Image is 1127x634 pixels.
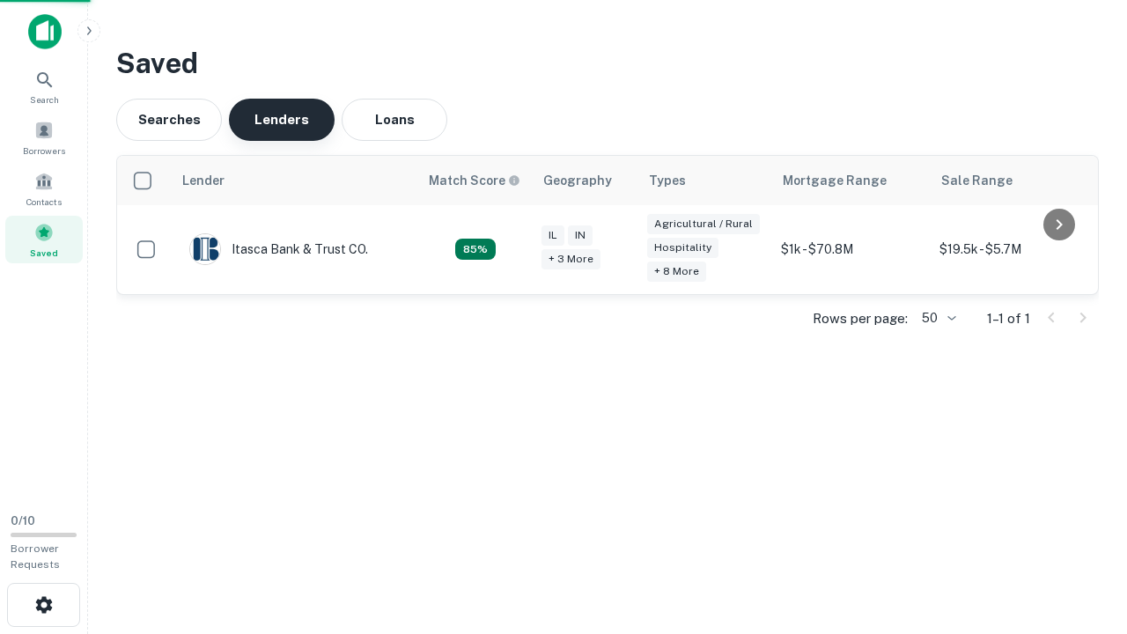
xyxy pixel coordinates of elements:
h6: Match Score [429,171,517,190]
h3: Saved [116,42,1099,85]
th: Lender [172,156,418,205]
span: Saved [30,246,58,260]
button: Searches [116,99,222,141]
div: Geography [543,170,612,191]
a: Borrowers [5,114,83,161]
div: Lender [182,170,225,191]
div: Agricultural / Rural [647,214,760,234]
img: capitalize-icon.png [28,14,62,49]
td: $1k - $70.8M [772,205,931,294]
div: + 8 more [647,262,706,282]
span: Search [30,92,59,107]
span: Borrower Requests [11,542,60,571]
th: Capitalize uses an advanced AI algorithm to match your search with the best lender. The match sco... [418,156,533,205]
a: Search [5,63,83,110]
img: picture [190,234,220,264]
div: Types [649,170,686,191]
a: Saved [5,216,83,263]
div: Sale Range [941,170,1013,191]
button: Lenders [229,99,335,141]
div: Itasca Bank & Trust CO. [189,233,368,265]
p: 1–1 of 1 [987,308,1030,329]
span: Borrowers [23,144,65,158]
div: IL [541,225,564,246]
a: Contacts [5,165,83,212]
div: Capitalize uses an advanced AI algorithm to match your search with the best lender. The match sco... [429,171,520,190]
span: Contacts [26,195,62,209]
th: Geography [533,156,638,205]
span: 0 / 10 [11,514,35,527]
th: Types [638,156,772,205]
button: Loans [342,99,447,141]
p: Rows per page: [813,308,908,329]
div: Hospitality [647,238,718,258]
div: IN [568,225,593,246]
th: Mortgage Range [772,156,931,205]
div: + 3 more [541,249,600,269]
th: Sale Range [931,156,1089,205]
iframe: Chat Widget [1039,493,1127,578]
div: 50 [915,306,959,331]
td: $19.5k - $5.7M [931,205,1089,294]
div: Mortgage Range [783,170,887,191]
div: Capitalize uses an advanced AI algorithm to match your search with the best lender. The match sco... [455,239,496,260]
